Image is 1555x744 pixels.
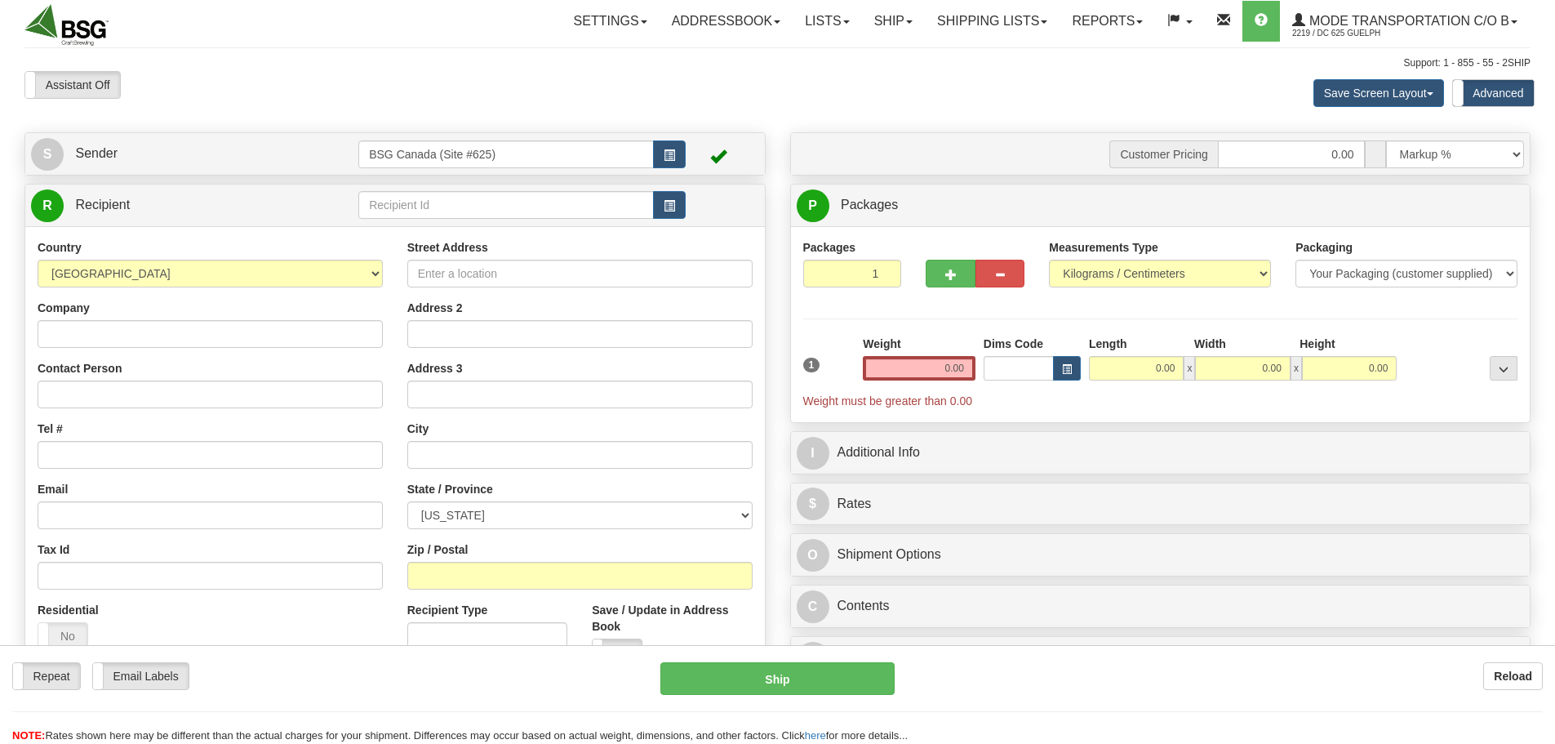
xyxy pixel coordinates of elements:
[1494,670,1532,683] b: Reload
[38,541,69,558] label: Tax Id
[797,590,829,623] span: C
[1292,25,1415,42] span: 2219 / DC 625 Guelph
[1483,662,1543,690] button: Reload
[925,1,1060,42] a: Shipping lists
[358,191,654,219] input: Recipient Id
[1184,356,1195,381] span: x
[984,336,1043,352] label: Dims Code
[797,436,1525,470] a: IAdditional Info
[31,138,64,171] span: S
[31,189,322,222] a: R Recipient
[797,437,829,470] span: I
[31,189,64,222] span: R
[592,602,752,635] label: Save / Update in Address Book
[1313,79,1444,107] button: Save Screen Layout
[1295,239,1353,256] label: Packaging
[38,360,122,376] label: Contact Person
[38,421,63,437] label: Tel #
[805,729,826,742] a: here
[797,642,829,675] span: C
[407,239,488,256] label: Street Address
[803,358,820,372] span: 1
[38,239,82,256] label: Country
[407,360,463,376] label: Address 3
[407,260,753,287] input: Enter a location
[38,602,99,618] label: Residential
[797,590,1525,623] a: CContents
[797,488,1525,521] a: $Rates
[407,300,463,316] label: Address 2
[803,239,856,256] label: Packages
[407,481,493,497] label: State / Province
[1109,140,1217,168] span: Customer Pricing
[1300,336,1335,352] label: Height
[562,1,660,42] a: Settings
[793,1,861,42] a: Lists
[93,663,189,689] label: Email Labels
[38,481,68,497] label: Email
[1490,356,1517,381] div: ...
[803,394,973,408] span: Weight must be greater than 0.00
[1305,14,1509,28] span: Mode Transportation c/o B
[797,538,1525,572] a: OShipment Options
[1453,80,1534,106] label: Advanced
[797,641,1525,675] a: CCustoms
[797,189,1525,222] a: P Packages
[12,729,45,742] span: NOTE:
[797,539,829,572] span: O
[797,189,829,222] span: P
[1280,1,1530,42] a: Mode Transportation c/o B 2219 / DC 625 Guelph
[1089,336,1127,352] label: Length
[862,1,925,42] a: Ship
[358,140,654,168] input: Sender Id
[24,4,109,46] img: logo2219.jpg
[407,421,429,437] label: City
[1517,288,1553,455] iframe: chat widget
[25,72,120,98] label: Assistant Off
[75,146,118,160] span: Sender
[31,137,358,171] a: S Sender
[593,639,642,666] label: No
[38,300,90,316] label: Company
[841,198,898,212] span: Packages
[1194,336,1226,352] label: Width
[797,488,829,520] span: $
[660,1,793,42] a: Addressbook
[13,663,80,689] label: Repeat
[1291,356,1302,381] span: x
[24,56,1531,70] div: Support: 1 - 855 - 55 - 2SHIP
[407,541,469,558] label: Zip / Postal
[1049,239,1158,256] label: Measurements Type
[75,198,130,212] span: Recipient
[863,336,900,352] label: Weight
[38,623,87,649] label: No
[660,662,895,695] button: Ship
[407,602,488,618] label: Recipient Type
[1060,1,1155,42] a: Reports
